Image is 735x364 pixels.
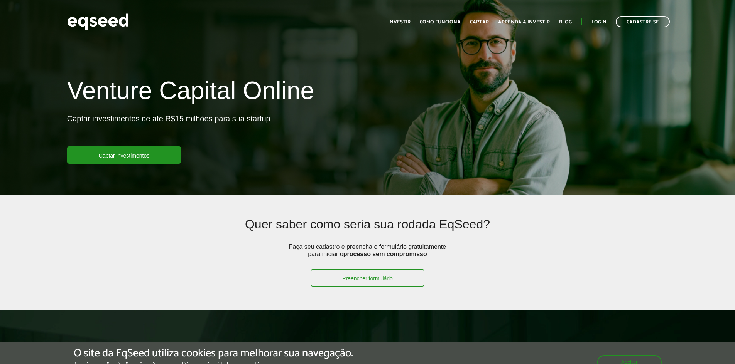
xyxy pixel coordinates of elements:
a: Investir [388,20,411,25]
a: Captar [470,20,489,25]
a: Blog [559,20,572,25]
p: Captar investimentos de até R$15 milhões para sua startup [67,114,270,146]
a: Aprenda a investir [498,20,550,25]
h2: Quer saber como seria sua rodada EqSeed? [128,218,607,243]
a: Captar investimentos [67,146,181,164]
a: Preencher formulário [311,269,424,287]
h1: Venture Capital Online [67,77,314,108]
a: Login [591,20,607,25]
img: EqSeed [67,12,129,32]
a: Como funciona [420,20,461,25]
h5: O site da EqSeed utiliza cookies para melhorar sua navegação. [74,347,353,359]
strong: processo sem compromisso [343,251,427,257]
a: Cadastre-se [616,16,670,27]
p: Faça seu cadastro e preencha o formulário gratuitamente para iniciar o [286,243,448,269]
